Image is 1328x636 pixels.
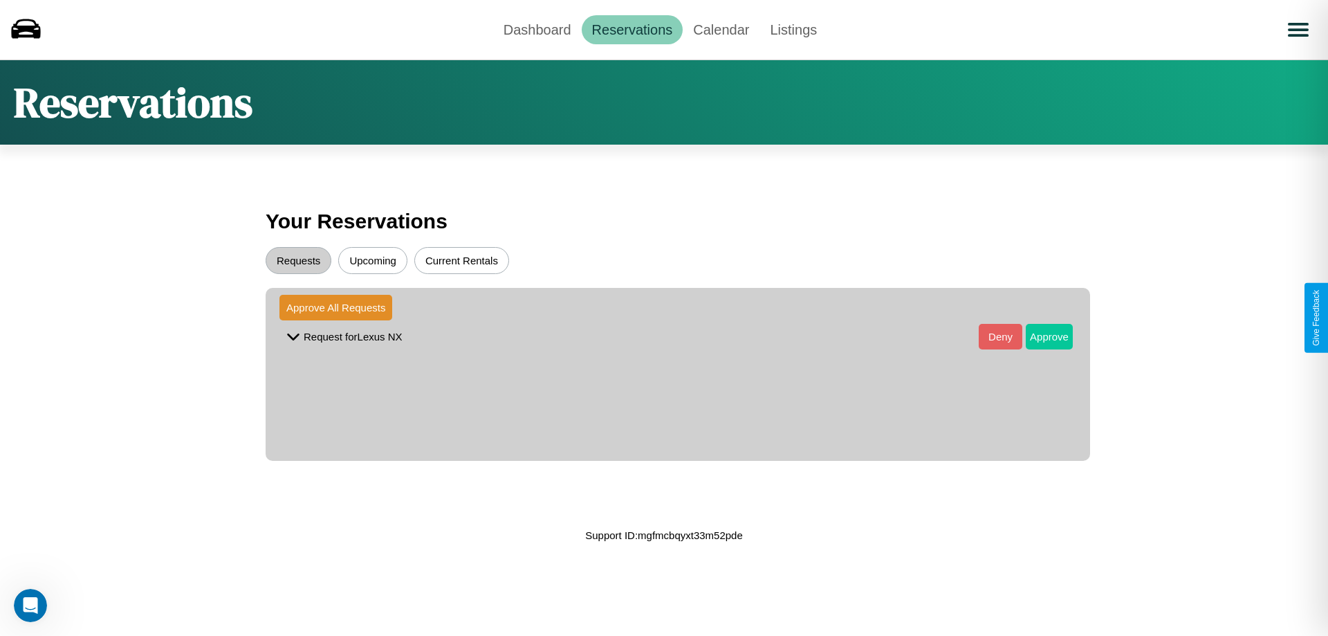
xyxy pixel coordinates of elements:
button: Current Rentals [414,247,509,274]
h3: Your Reservations [266,203,1062,240]
button: Deny [979,324,1022,349]
a: Listings [759,15,827,44]
iframe: Intercom live chat [14,589,47,622]
a: Calendar [683,15,759,44]
p: Request for Lexus NX [304,327,403,346]
button: Open menu [1279,10,1318,49]
a: Dashboard [493,15,582,44]
button: Approve All Requests [279,295,392,320]
button: Requests [266,247,331,274]
a: Reservations [582,15,683,44]
button: Approve [1026,324,1073,349]
button: Upcoming [338,247,407,274]
h1: Reservations [14,74,252,131]
div: Give Feedback [1311,290,1321,346]
p: Support ID: mgfmcbqyxt33m52pde [585,526,743,545]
